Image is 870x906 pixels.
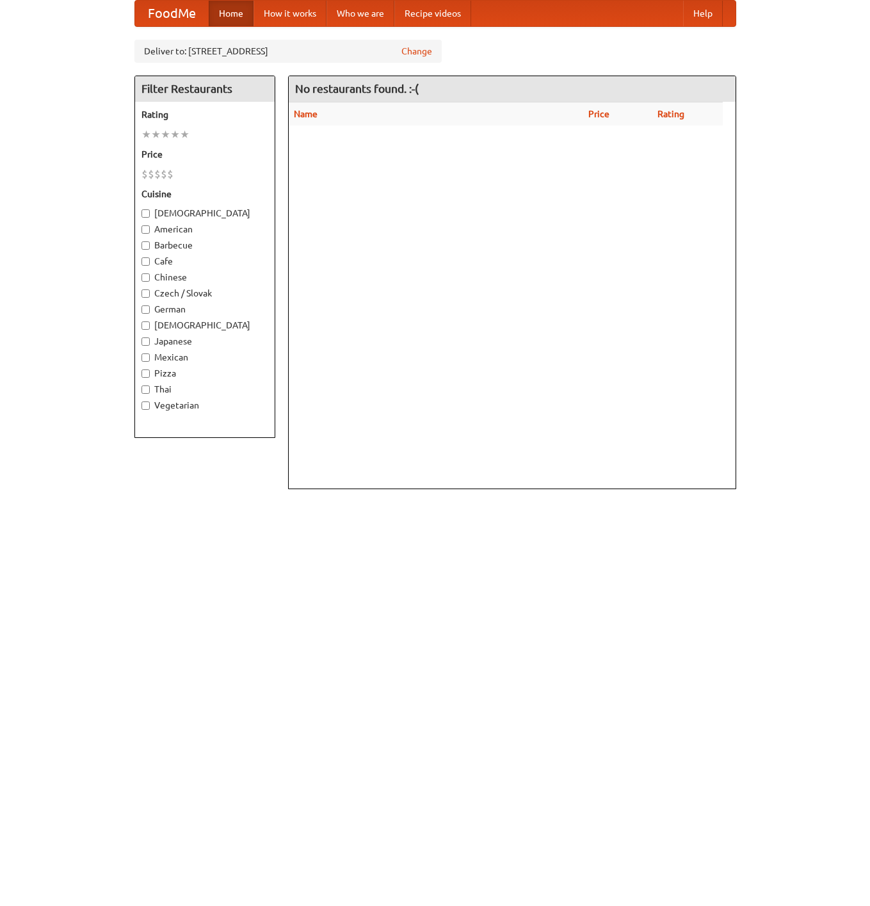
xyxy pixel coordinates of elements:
[141,303,268,316] label: German
[141,223,268,236] label: American
[326,1,394,26] a: Who we are
[141,241,150,250] input: Barbecue
[141,188,268,200] h5: Cuisine
[141,239,268,252] label: Barbecue
[141,207,268,220] label: [DEMOGRAPHIC_DATA]
[141,257,150,266] input: Cafe
[141,369,150,378] input: Pizza
[170,127,180,142] li: ★
[401,45,432,58] a: Change
[141,209,150,218] input: [DEMOGRAPHIC_DATA]
[141,225,150,234] input: American
[394,1,471,26] a: Recipe videos
[683,1,723,26] a: Help
[141,167,148,181] li: $
[295,83,419,95] ng-pluralize: No restaurants found. :-(
[141,385,150,394] input: Thai
[167,167,173,181] li: $
[141,148,268,161] h5: Price
[141,335,268,348] label: Japanese
[657,109,684,119] a: Rating
[141,399,268,412] label: Vegetarian
[141,108,268,121] h5: Rating
[141,321,150,330] input: [DEMOGRAPHIC_DATA]
[154,167,161,181] li: $
[161,127,170,142] li: ★
[141,273,150,282] input: Chinese
[148,167,154,181] li: $
[151,127,161,142] li: ★
[141,367,268,380] label: Pizza
[141,127,151,142] li: ★
[254,1,326,26] a: How it works
[141,305,150,314] input: German
[141,383,268,396] label: Thai
[134,40,442,63] div: Deliver to: [STREET_ADDRESS]
[588,109,609,119] a: Price
[141,353,150,362] input: Mexican
[141,401,150,410] input: Vegetarian
[141,337,150,346] input: Japanese
[209,1,254,26] a: Home
[135,76,275,102] h4: Filter Restaurants
[141,271,268,284] label: Chinese
[141,289,150,298] input: Czech / Slovak
[294,109,318,119] a: Name
[141,319,268,332] label: [DEMOGRAPHIC_DATA]
[141,255,268,268] label: Cafe
[135,1,209,26] a: FoodMe
[141,351,268,364] label: Mexican
[141,287,268,300] label: Czech / Slovak
[180,127,189,142] li: ★
[161,167,167,181] li: $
